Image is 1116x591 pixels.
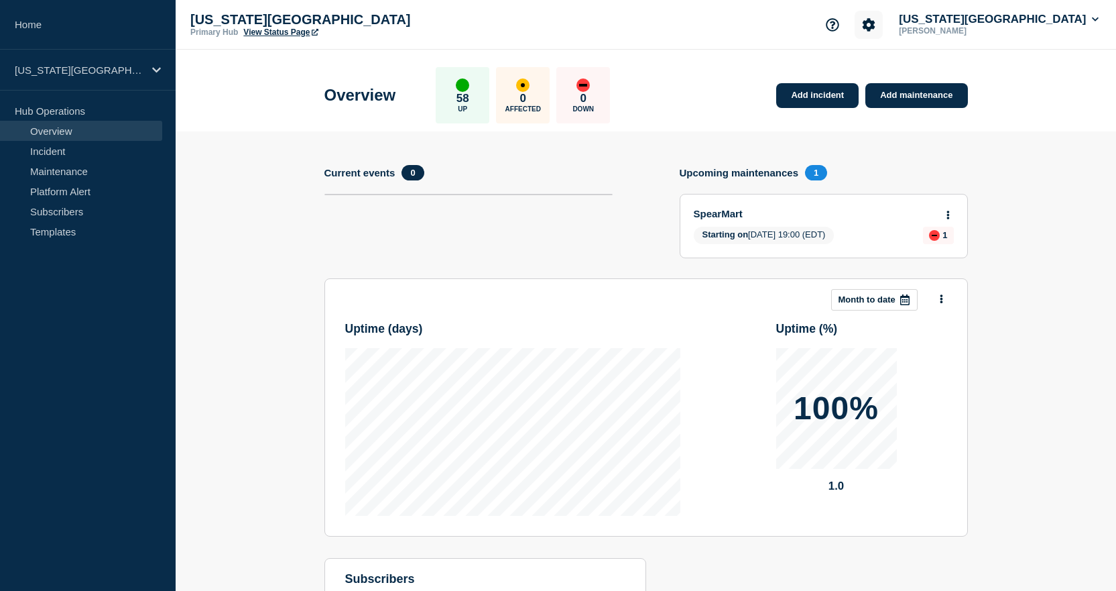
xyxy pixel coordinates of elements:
p: Primary Hub [190,28,238,37]
span: Starting on [702,229,749,239]
p: [US_STATE][GEOGRAPHIC_DATA] [15,64,143,76]
div: down [576,78,590,92]
span: 1 [805,165,827,180]
button: [US_STATE][GEOGRAPHIC_DATA] [896,13,1101,26]
button: Support [818,11,847,39]
div: down [929,230,940,241]
a: View Status Page [243,28,318,37]
h3: Uptime ( % ) [776,322,947,336]
p: Down [572,105,594,113]
p: Up [458,105,467,113]
h1: Overview [324,86,396,105]
p: [PERSON_NAME] [896,26,1036,36]
a: SpearMart [694,208,936,219]
p: 1.0 [776,480,897,493]
h4: Current events [324,167,395,178]
p: 58 [456,92,469,105]
a: Add incident [776,83,859,108]
div: affected [516,78,530,92]
button: Month to date [831,289,918,311]
p: Month to date [839,294,895,305]
p: 1 [942,230,947,240]
span: [DATE] 19:00 (EDT) [694,227,834,244]
p: Affected [505,105,541,113]
h3: Uptime ( days ) [345,322,680,336]
div: up [456,78,469,92]
p: 100% [794,392,879,425]
p: [US_STATE][GEOGRAPHIC_DATA] [190,12,458,28]
h4: Upcoming maintenances [680,167,799,178]
h4: subscribers [345,572,625,586]
span: 0 [401,165,424,180]
p: 0 [580,92,586,105]
a: Add maintenance [865,83,967,108]
button: Account settings [855,11,883,39]
p: 0 [520,92,526,105]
